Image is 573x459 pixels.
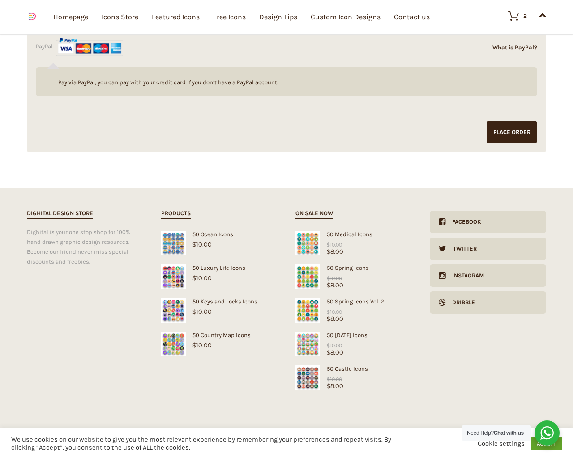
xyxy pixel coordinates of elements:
a: 50 Luxury Life Icons$10.00 [161,264,278,281]
div: Twitter [446,238,477,260]
div: 50 Spring Icons Vol. 2 [295,298,412,305]
span: $ [327,382,330,390]
a: What is PayPal? [479,36,537,59]
a: Instagram [430,264,546,287]
a: Easter Icons50 [DATE] Icons$8.00 [295,332,412,356]
span: $ [192,342,196,349]
span: $ [327,242,330,248]
span: $ [192,274,196,281]
div: Facebook [445,211,481,233]
bdi: 10.00 [327,376,342,382]
div: Dribble [445,291,475,314]
p: Pay via PayPal; you can pay with your credit card if you don’t have a PayPal account. [45,78,528,87]
div: 2 [523,13,527,19]
bdi: 8.00 [327,349,343,356]
bdi: 10.00 [327,342,342,349]
h2: Dighital Design Store [27,208,93,219]
span: $ [327,342,330,349]
div: We use cookies on our website to give you the most relevant experience by remembering your prefer... [11,436,397,452]
bdi: 8.00 [327,315,343,322]
span: $ [327,248,330,255]
div: 50 Spring Icons [295,264,412,271]
div: 50 Country Map Icons [161,332,278,338]
span: $ [327,349,330,356]
a: Castle Icons50 Castle Icons$8.00 [295,365,412,390]
img: Castle Icons [295,365,320,390]
input: Proceed to PayPal [487,121,537,143]
div: 50 [DATE] Icons [295,332,412,338]
img: Spring Icons [295,298,320,323]
span: $ [192,308,196,315]
bdi: 10.00 [327,309,342,315]
a: Medical Icons50 Medical Icons$8.00 [295,231,412,255]
label: PayPal [36,43,123,50]
img: PayPal acceptance mark [56,35,124,58]
h2: Products [161,208,191,219]
div: 50 Ocean Icons [161,231,278,238]
span: $ [327,315,330,322]
bdi: 10.00 [192,308,212,315]
bdi: 10.00 [192,342,212,349]
a: Dribble [430,291,546,314]
span: $ [192,241,196,248]
span: $ [327,309,330,315]
a: 50 Ocean Icons$10.00 [161,231,278,248]
span: Need Help? [467,430,524,436]
img: Easter Icons [295,332,320,356]
img: Medical Icons [295,231,320,255]
a: 2 [499,10,527,21]
a: Twitter [430,238,546,260]
bdi: 10.00 [327,242,342,248]
bdi: 10.00 [192,241,212,248]
a: ACCEPT [531,437,562,450]
img: Spring Icons [295,264,320,289]
bdi: 8.00 [327,382,343,390]
bdi: 8.00 [327,281,343,289]
h2: On sale now [295,208,333,219]
span: $ [327,376,330,382]
div: 50 Medical Icons [295,231,412,238]
div: 50 Keys and Locks Icons [161,298,278,305]
strong: Chat with us [494,430,524,436]
span: $ [327,275,330,281]
a: Cookie settings [478,440,525,448]
div: Dighital is your one stop shop for 100% hand drawn graphic design resources. Become our friend ne... [27,227,143,267]
a: 50 Country Map Icons$10.00 [161,332,278,349]
bdi: 10.00 [327,275,342,281]
div: 50 Luxury Life Icons [161,264,278,271]
a: Spring Icons50 Spring Icons Vol. 2$8.00 [295,298,412,322]
a: Spring Icons50 Spring Icons$8.00 [295,264,412,289]
span: $ [327,281,330,289]
div: 50 Castle Icons [295,365,412,372]
bdi: 10.00 [192,274,212,281]
div: Instagram [445,264,484,287]
a: 50 Keys and Locks Icons$10.00 [161,298,278,315]
a: Facebook [430,211,546,233]
bdi: 8.00 [327,248,343,255]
